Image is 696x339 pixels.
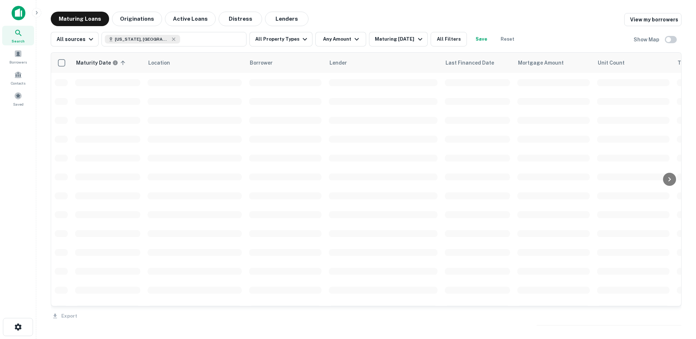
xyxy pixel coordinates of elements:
h6: Show Map [634,36,660,44]
span: Borrowers [9,59,27,65]
th: Location [144,53,245,73]
button: All Property Types [249,32,312,46]
button: Maturing [DATE] [369,32,427,46]
div: Maturity dates displayed may be estimated. Please contact the lender for the most accurate maturi... [76,59,118,67]
span: Search [12,38,25,44]
a: Search [2,26,34,45]
span: Location [148,58,179,67]
button: Originations [112,12,162,26]
button: Reset [496,32,519,46]
button: Distress [219,12,262,26]
a: Contacts [2,68,34,87]
span: Type [678,58,690,67]
h6: Maturity Date [76,59,111,67]
button: [US_STATE], [GEOGRAPHIC_DATA] [101,32,246,46]
button: Lenders [265,12,308,26]
span: Last Financed Date [446,58,504,67]
button: Any Amount [315,32,366,46]
img: capitalize-icon.png [12,6,25,20]
th: Last Financed Date [441,53,514,73]
th: Borrower [245,53,325,73]
th: Lender [325,53,441,73]
span: Lender [330,58,347,67]
a: Saved [2,89,34,109]
button: All Filters [431,32,467,46]
span: Borrower [250,58,273,67]
span: Mortgage Amount [518,58,573,67]
span: Saved [13,101,24,107]
span: [US_STATE], [GEOGRAPHIC_DATA] [115,36,169,42]
button: Maturing Loans [51,12,109,26]
span: Maturity dates displayed may be estimated. Please contact the lender for the most accurate maturi... [76,59,128,67]
button: Save your search to get updates of matches that match your search criteria. [470,32,493,46]
a: Borrowers [2,47,34,66]
a: View my borrowers [624,13,681,26]
div: Maturing [DATE] [375,35,424,44]
div: All sources [57,35,95,44]
th: Unit Count [593,53,673,73]
button: Active Loans [165,12,216,26]
span: Contacts [11,80,25,86]
span: Unit Count [598,58,634,67]
iframe: Chat Widget [660,281,696,316]
button: All sources [51,32,99,46]
th: Mortgage Amount [514,53,593,73]
th: Maturity dates displayed may be estimated. Please contact the lender for the most accurate maturi... [71,53,144,73]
